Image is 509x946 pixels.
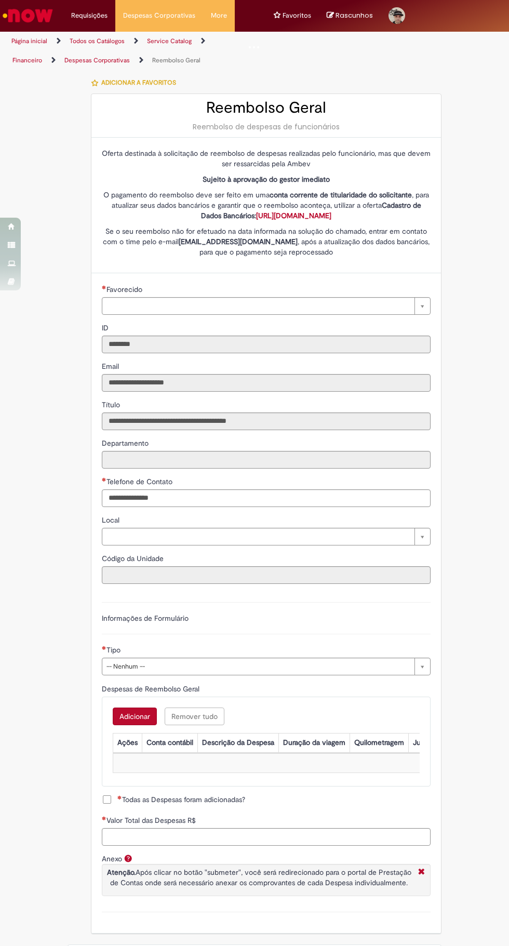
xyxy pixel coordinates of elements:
[101,78,176,87] span: Adicionar a Favoritos
[270,190,412,199] strong: conta corrente de titularidade do solicitante
[203,175,330,184] strong: Sujeito à aprovação do gestor imediato
[102,438,151,448] label: Somente leitura - Departamento
[102,554,166,563] span: Somente leitura - Código da Unidade
[11,37,47,45] a: Página inicial
[106,477,175,486] span: Telefone de Contato
[102,362,121,371] span: Somente leitura - Email
[71,10,108,21] span: Requisições
[105,867,413,888] p: Após clicar no botão "submeter", você será redirecionado para o portal de Prestação de Contas ond...
[12,56,42,64] a: Financeiro
[152,56,200,64] a: Reembolso Geral
[102,148,431,169] p: Oferta destinada à solicitação de reembolso de despesas realizadas pelo funcionário, mas que deve...
[122,854,135,862] span: Ajuda para Anexo
[179,237,298,246] strong: [EMAIL_ADDRESS][DOMAIN_NAME]
[117,794,245,805] span: Todas as Despesas foram adicionadas?
[102,374,431,392] input: Email
[102,684,202,694] span: Despesas de Reembolso Geral
[91,72,182,94] button: Adicionar a Favoritos
[198,733,279,752] th: Descrição da Despesa
[113,733,142,752] th: Ações
[117,795,122,800] span: Necessários
[102,816,106,820] span: Necessários
[102,190,431,221] p: O pagamento do reembolso deve ser feito em uma , para atualizar seus dados bancários e garantir q...
[147,37,192,45] a: Service Catalog
[102,99,431,116] h2: Reembolso Geral
[256,211,331,220] a: [URL][DOMAIN_NAME]
[102,122,431,132] div: Reembolso de despesas de funcionários
[102,528,431,545] a: Limpar campo Local
[142,733,198,752] th: Conta contábil
[102,614,189,623] label: Informações de Formulário
[70,37,125,45] a: Todos os Catálogos
[102,477,106,482] span: Obrigatório Preenchido
[102,297,431,315] a: Limpar campo Favorecido
[350,733,409,752] th: Quilometragem
[102,489,431,507] input: Telefone de Contato
[106,645,123,655] span: Tipo
[102,854,122,863] label: Anexo
[102,285,106,289] span: Necessários
[102,323,111,333] label: Somente leitura - ID
[106,658,409,675] span: -- Nenhum --
[416,867,427,878] i: Fechar More information Por anexo
[102,399,122,410] label: Somente leitura - Título
[102,226,431,257] p: Se o seu reembolso não for efetuado na data informada na solução do chamado, entrar em contato co...
[102,412,431,430] input: Título
[1,5,55,26] img: ServiceNow
[107,868,136,877] strong: Atenção.
[106,285,144,294] span: Necessários - Favorecido
[113,708,157,725] button: Add a row for Despesas de Reembolso Geral
[64,56,130,64] a: Despesas Corporativas
[211,10,227,21] span: More
[201,201,421,220] strong: Cadastro de Dados Bancários:
[279,733,350,752] th: Duração da viagem
[283,10,311,21] span: Favoritos
[8,32,247,70] ul: Trilhas de página
[327,10,373,20] a: No momento, sua lista de rascunhos tem 0 Itens
[102,336,431,353] input: ID
[102,553,166,564] label: Somente leitura - Código da Unidade
[409,733,457,752] th: Justificativa
[102,828,431,846] input: Valor Total das Despesas R$
[102,451,431,469] input: Departamento
[102,438,151,448] span: Somente leitura - Departamento
[336,10,373,20] span: Rascunhos
[123,10,195,21] span: Despesas Corporativas
[102,646,106,650] span: Necessários
[106,816,198,825] span: Valor Total das Despesas R$
[102,515,122,525] span: Local
[102,566,431,584] input: Código da Unidade
[102,361,121,371] label: Somente leitura - Email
